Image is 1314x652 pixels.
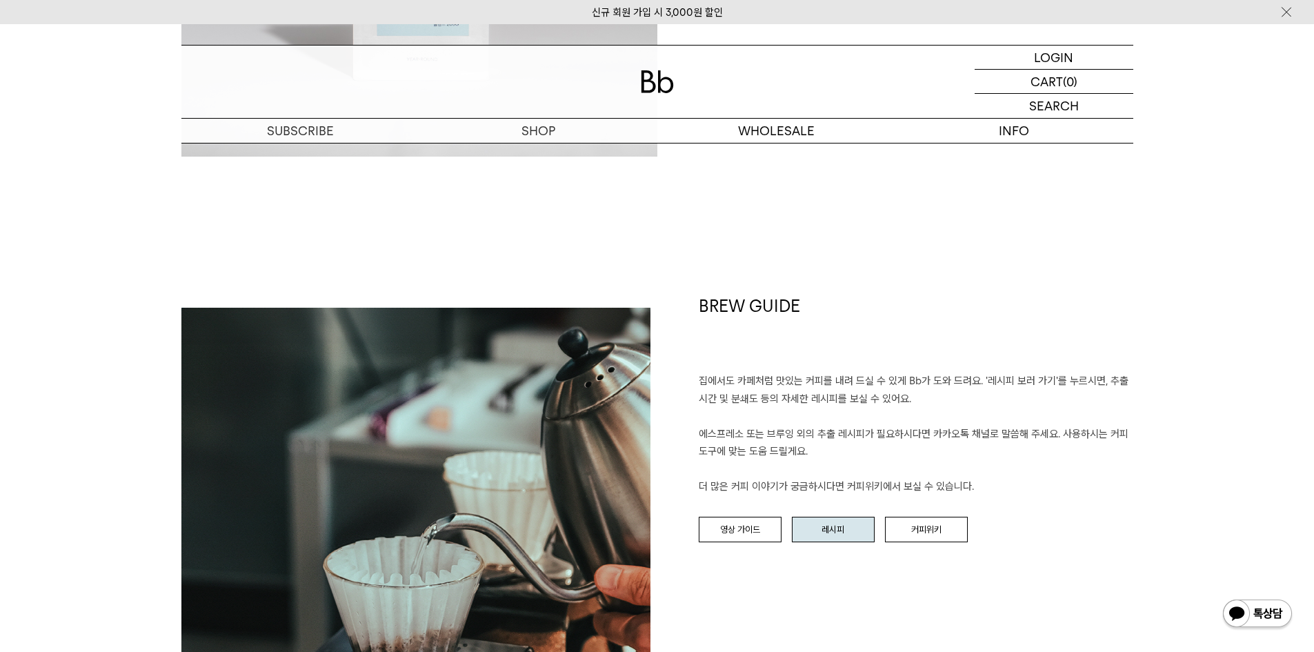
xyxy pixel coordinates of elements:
[641,70,674,93] img: 로고
[1034,46,1073,69] p: LOGIN
[895,119,1133,143] p: INFO
[1063,70,1077,93] p: (0)
[181,119,419,143] a: SUBSCRIBE
[792,517,875,543] a: 레시피
[885,517,968,543] a: 커피위키
[699,373,1133,496] p: 집에서도 카페처럼 맛있는 커피를 내려 드실 ﻿수 있게 Bb가 도와 드려요. '레시피 보러 가기'를 누르시면, 추출 시간 및 분쇄도 등의 자세한 레시피를 보실 수 있어요. 에스...
[1031,70,1063,93] p: CART
[1029,94,1079,118] p: SEARCH
[657,119,895,143] p: WHOLESALE
[592,6,723,19] a: 신규 회원 가입 시 3,000원 할인
[699,517,782,543] a: 영상 가이드
[1222,598,1293,631] img: 카카오톡 채널 1:1 채팅 버튼
[975,46,1133,70] a: LOGIN
[699,295,1133,373] h1: BREW GUIDE
[975,70,1133,94] a: CART (0)
[419,119,657,143] a: SHOP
